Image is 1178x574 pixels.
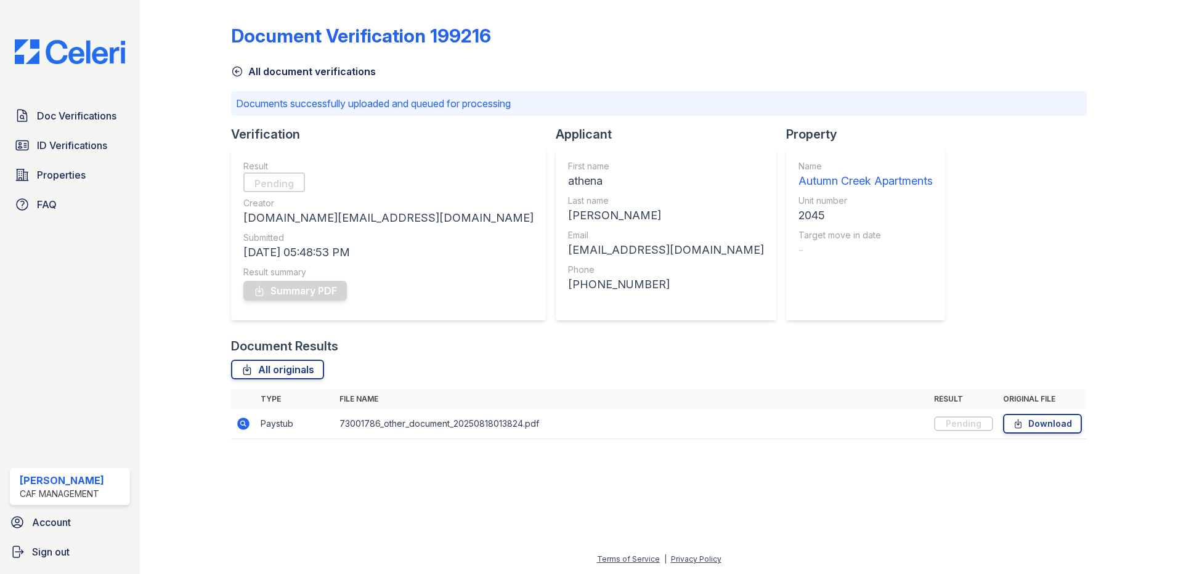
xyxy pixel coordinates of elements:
th: File name [335,389,929,409]
span: Sign out [32,544,70,559]
div: Last name [568,195,764,207]
a: Doc Verifications [10,103,130,128]
div: Target move in date [798,229,933,241]
div: Unit number [798,195,933,207]
div: First name [568,160,764,172]
div: Result [243,160,534,172]
a: Terms of Service [597,554,660,564]
div: Applicant [556,126,786,143]
div: athena [568,172,764,190]
div: [PERSON_NAME] [568,207,764,224]
p: Documents successfully uploaded and queued for processing [236,96,1082,111]
div: Name [798,160,933,172]
div: Pending [243,172,305,192]
a: Privacy Policy [671,554,721,564]
div: Verification [231,126,556,143]
div: Result summary [243,266,534,278]
div: Phone [568,264,764,276]
th: Original file [998,389,1087,409]
div: | [664,554,667,564]
span: Account [32,515,71,530]
a: All document verifications [231,64,376,79]
td: 73001786_other_document_20250818013824.pdf [335,409,929,439]
div: [DOMAIN_NAME][EMAIL_ADDRESS][DOMAIN_NAME] [243,209,534,227]
div: - [798,241,933,259]
td: Paystub [256,409,335,439]
div: Document Results [231,338,338,355]
span: Properties [37,168,86,182]
div: 2045 [798,207,933,224]
a: Account [5,510,135,535]
a: All originals [231,360,324,379]
a: Sign out [5,540,135,564]
a: Download [1003,414,1082,434]
th: Type [256,389,335,409]
span: FAQ [37,197,57,212]
img: CE_Logo_Blue-a8612792a0a2168367f1c8372b55b34899dd931a85d93a1a3d3e32e68fde9ad4.png [5,39,135,64]
span: ID Verifications [37,138,107,153]
div: Autumn Creek Apartments [798,172,933,190]
div: Submitted [243,232,534,244]
a: ID Verifications [10,133,130,158]
div: [PERSON_NAME] [20,473,104,488]
div: Email [568,229,764,241]
div: Creator [243,197,534,209]
a: Name Autumn Creek Apartments [798,160,933,190]
div: Property [786,126,955,143]
div: CAF Management [20,488,104,500]
div: [DATE] 05:48:53 PM [243,244,534,261]
span: Doc Verifications [37,108,116,123]
div: [EMAIL_ADDRESS][DOMAIN_NAME] [568,241,764,259]
a: Properties [10,163,130,187]
div: Pending [934,416,993,431]
th: Result [929,389,998,409]
div: [PHONE_NUMBER] [568,276,764,293]
div: Document Verification 199216 [231,25,491,47]
a: FAQ [10,192,130,217]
